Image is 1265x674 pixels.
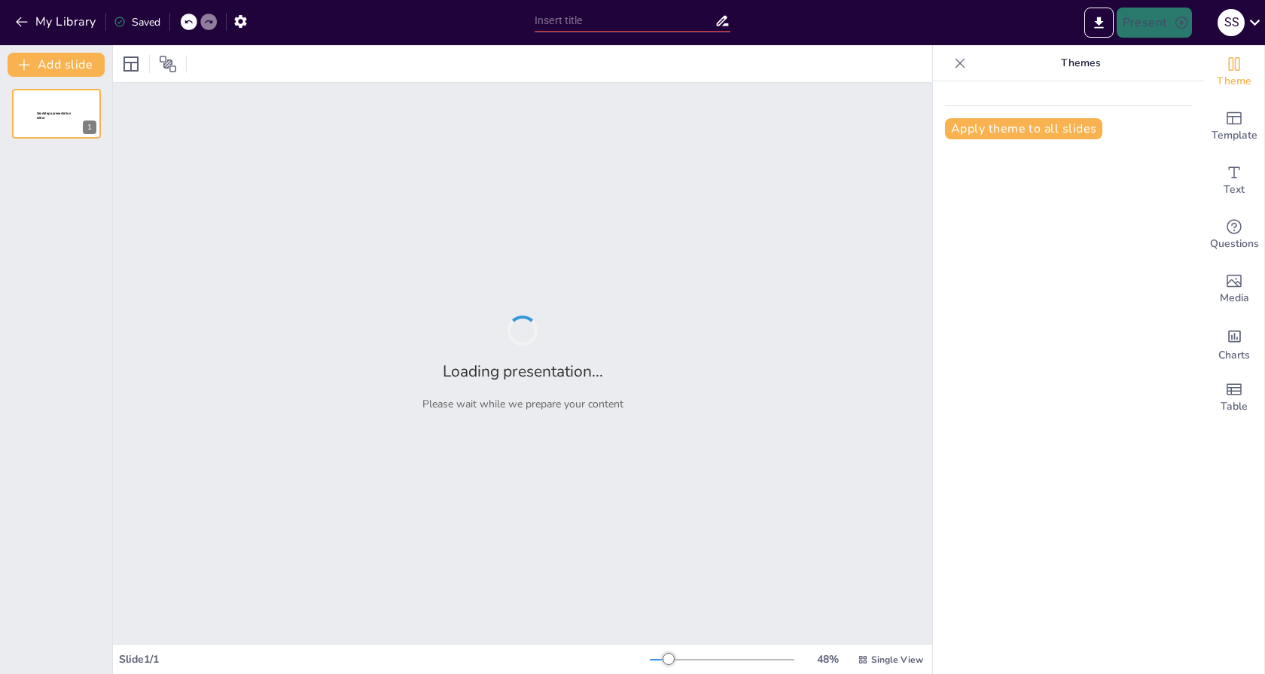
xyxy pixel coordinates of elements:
[443,361,603,382] h2: Loading presentation...
[1218,9,1245,36] div: S S
[1224,181,1245,198] span: Text
[1221,398,1248,415] span: Table
[1204,99,1264,154] div: Add ready made slides
[871,654,923,666] span: Single View
[12,89,101,139] div: 1
[1204,154,1264,208] div: Add text boxes
[422,397,623,411] p: Please wait while we prepare your content
[11,10,102,34] button: My Library
[119,652,650,666] div: Slide 1 / 1
[1220,290,1249,307] span: Media
[1204,45,1264,99] div: Change the overall theme
[972,45,1189,81] p: Themes
[119,52,143,76] div: Layout
[1218,8,1245,38] button: S S
[159,55,177,73] span: Position
[8,53,105,77] button: Add slide
[1217,73,1251,90] span: Theme
[37,111,71,120] span: Sendsteps presentation editor
[809,652,846,666] div: 48 %
[1210,236,1259,252] span: Questions
[1117,8,1192,38] button: Present
[1084,8,1114,38] button: Export to PowerPoint
[945,118,1102,139] button: Apply theme to all slides
[1218,347,1250,364] span: Charts
[83,120,96,134] div: 1
[114,15,160,29] div: Saved
[535,10,715,32] input: Insert title
[1212,127,1257,144] span: Template
[1204,371,1264,425] div: Add a table
[1204,262,1264,316] div: Add images, graphics, shapes or video
[1204,208,1264,262] div: Get real-time input from your audience
[1204,316,1264,371] div: Add charts and graphs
